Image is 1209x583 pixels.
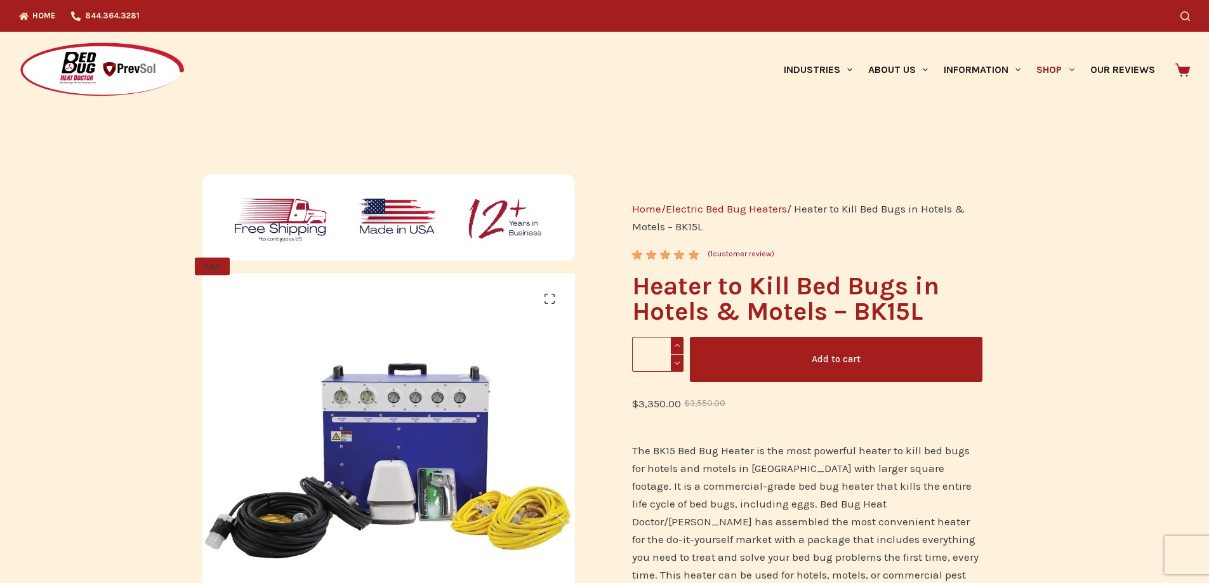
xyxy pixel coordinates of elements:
[575,453,949,466] a: Heater to Kill Bed Bugs in Hotels & Motels - BK15L - Image 2
[632,250,641,270] span: 1
[1029,32,1082,108] a: Shop
[632,397,638,410] span: $
[776,32,1163,108] nav: Primary
[632,200,982,235] nav: Breadcrumb
[19,42,185,98] img: Prevsol/Bed Bug Heat Doctor
[195,258,230,275] span: SALE
[776,32,860,108] a: Industries
[666,202,787,215] a: Electric Bed Bug Heaters
[632,273,982,324] h1: Heater to Kill Bed Bugs in Hotels & Motels – BK15L
[632,397,681,410] bdi: 3,350.00
[684,398,690,408] span: $
[936,32,1029,108] a: Information
[710,249,713,258] span: 1
[860,32,935,108] a: About Us
[690,337,982,382] button: Add to cart
[1082,32,1163,108] a: Our Reviews
[537,286,562,311] a: View full-screen image gallery
[1180,11,1190,21] button: Search
[684,398,725,408] bdi: 3,550.00
[632,202,661,215] a: Home
[632,250,700,318] span: Rated out of 5 based on customer rating
[708,248,774,261] a: (1customer review)
[632,337,684,372] input: Product quantity
[202,453,576,466] a: The BK15 Bed Bug Heater package is the most powerful heater when compared to Greentech or Convectex
[632,250,700,259] div: Rated 5.00 out of 5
